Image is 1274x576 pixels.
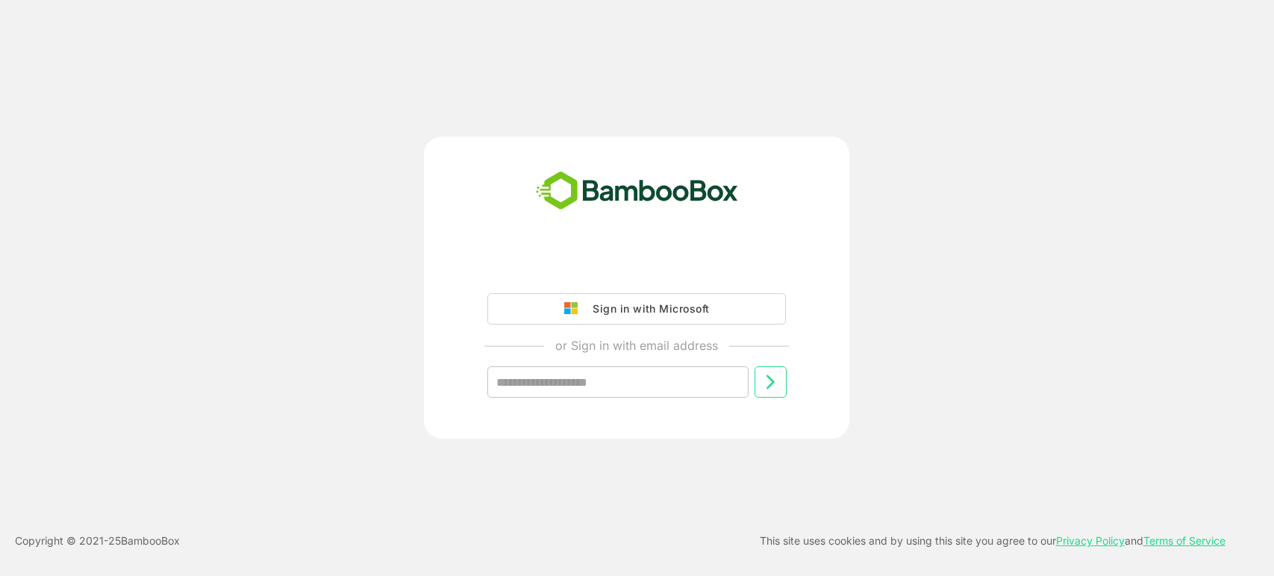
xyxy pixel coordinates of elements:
[528,166,746,216] img: bamboobox
[760,532,1225,550] p: This site uses cookies and by using this site you agree to our and
[585,299,709,319] div: Sign in with Microsoft
[1056,534,1125,547] a: Privacy Policy
[564,302,585,316] img: google
[555,336,718,354] p: or Sign in with email address
[1143,534,1225,547] a: Terms of Service
[15,532,180,550] p: Copyright © 2021- 25 BambooBox
[487,293,786,325] button: Sign in with Microsoft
